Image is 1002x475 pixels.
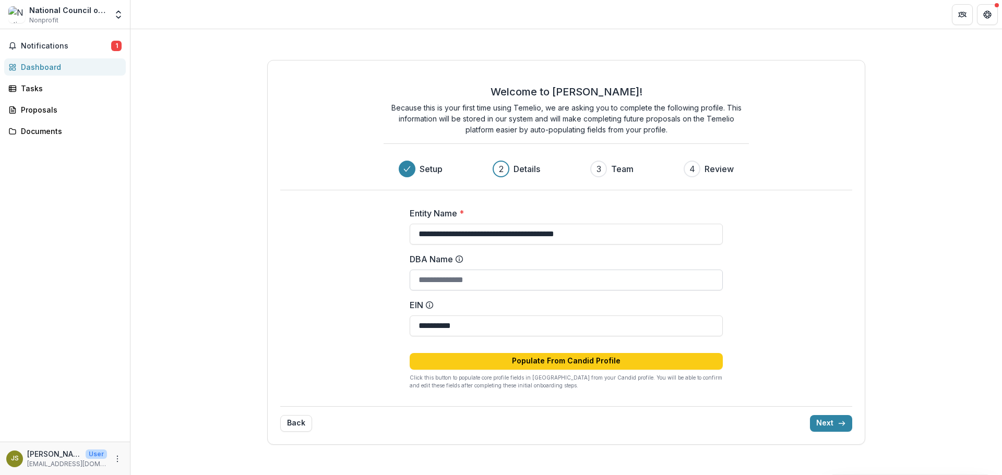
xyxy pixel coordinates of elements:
button: More [111,453,124,465]
button: Next [810,415,852,432]
p: Click this button to populate core profile fields in [GEOGRAPHIC_DATA] from your Candid profile. ... [410,374,723,389]
button: Open entity switcher [111,4,126,25]
div: Jessica Sams [11,455,19,462]
div: 4 [689,163,695,175]
h3: Review [705,163,734,175]
button: Populate From Candid Profile [410,353,723,370]
a: Documents [4,123,126,140]
p: [EMAIL_ADDRESS][DOMAIN_NAME] [27,459,107,469]
button: Get Help [977,4,998,25]
div: Proposals [21,104,117,115]
p: [PERSON_NAME] [27,448,81,459]
h3: Setup [420,163,443,175]
button: Notifications1 [4,38,126,54]
p: User [86,449,107,459]
label: EIN [410,299,717,311]
a: Dashboard [4,58,126,76]
h3: Details [514,163,540,175]
p: Because this is your first time using Temelio, we are asking you to complete the following profil... [384,102,749,135]
img: National Council of Jewish Women Pittsburgh [8,6,25,23]
div: 3 [597,163,601,175]
label: Entity Name [410,207,717,220]
div: Tasks [21,83,117,94]
h3: Team [611,163,634,175]
div: Documents [21,126,117,137]
span: Nonprofit [29,16,58,25]
button: Back [280,415,312,432]
div: 2 [499,163,504,175]
button: Partners [952,4,973,25]
span: Notifications [21,42,111,51]
span: 1 [111,41,122,51]
label: DBA Name [410,253,717,265]
a: Tasks [4,80,126,97]
div: Dashboard [21,62,117,72]
div: National Council of [DEMOGRAPHIC_DATA] Women Pittsburgh [29,5,107,16]
a: Proposals [4,101,126,118]
h2: Welcome to [PERSON_NAME]! [491,86,642,98]
div: Progress [399,161,734,177]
